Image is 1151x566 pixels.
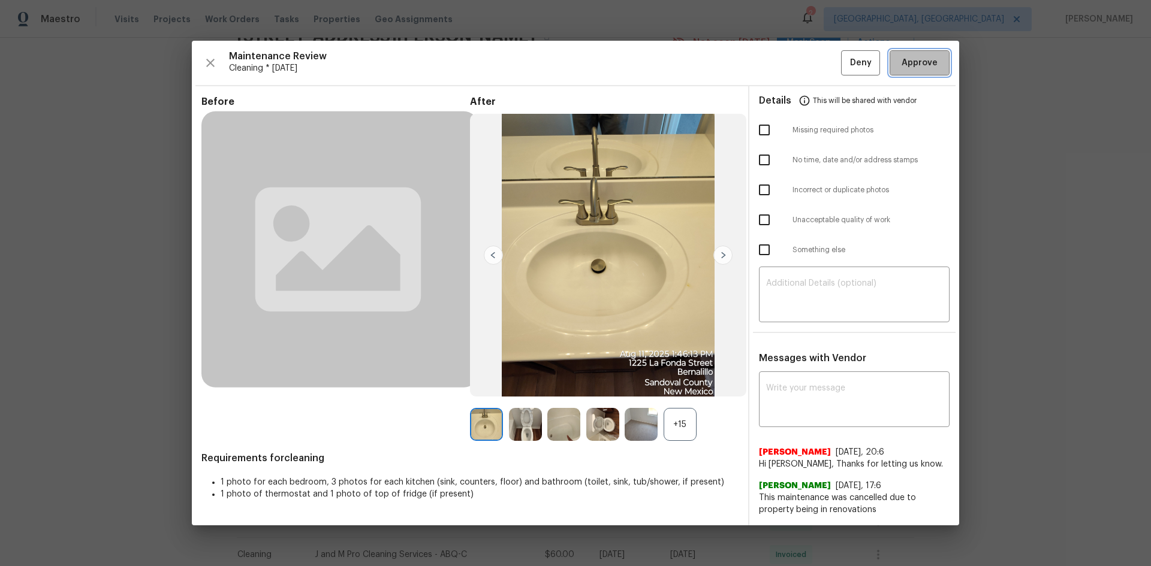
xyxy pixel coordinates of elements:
[749,145,959,175] div: No time, date and/or address stamps
[221,488,739,500] li: 1 photo of thermostat and 1 photo of top of fridge (if present)
[201,96,470,108] span: Before
[850,56,872,71] span: Deny
[759,446,831,458] span: [PERSON_NAME]
[749,115,959,145] div: Missing required photos
[793,215,950,225] span: Unacceptable quality of work
[759,492,950,516] span: This maintenance was cancelled due to property being in renovations
[793,185,950,195] span: Incorrect or duplicate photos
[749,205,959,235] div: Unacceptable quality of work
[749,235,959,265] div: Something else
[664,408,697,441] div: +15
[902,56,938,71] span: Approve
[841,50,880,76] button: Deny
[229,62,841,74] span: Cleaning * [DATE]
[759,480,831,492] span: [PERSON_NAME]
[813,86,917,115] span: This will be shared with vendor
[484,246,503,265] img: left-chevron-button-url
[229,50,841,62] span: Maintenance Review
[793,155,950,165] span: No time, date and/or address stamps
[890,50,950,76] button: Approve
[759,86,791,115] span: Details
[749,175,959,205] div: Incorrect or duplicate photos
[793,125,950,135] span: Missing required photos
[713,246,733,265] img: right-chevron-button-url
[759,353,866,363] span: Messages with Vendor
[793,245,950,255] span: Something else
[470,96,739,108] span: After
[201,452,739,464] span: Requirements for cleaning
[836,482,881,490] span: [DATE], 17:6
[836,448,884,456] span: [DATE], 20:6
[759,458,950,470] span: Hi [PERSON_NAME], Thanks for letting us know.
[221,476,739,488] li: 1 photo for each bedroom, 3 photos for each kitchen (sink, counters, floor) and bathroom (toilet,...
